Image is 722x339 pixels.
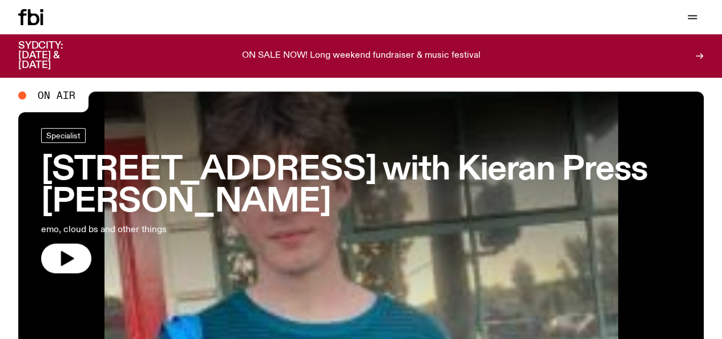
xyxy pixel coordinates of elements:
a: Specialist [41,128,86,143]
h3: SYDCITY: [DATE] & [DATE] [18,41,91,70]
span: Specialist [46,131,80,140]
p: emo, cloud bs and other things [41,223,333,237]
a: [STREET_ADDRESS] with Kieran Press [PERSON_NAME]emo, cloud bs and other things [41,128,681,273]
span: On Air [38,90,75,101]
p: ON SALE NOW! Long weekend fundraiser & music festival [242,51,481,61]
h3: [STREET_ADDRESS] with Kieran Press [PERSON_NAME] [41,154,681,218]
